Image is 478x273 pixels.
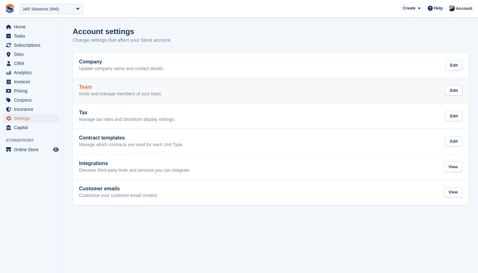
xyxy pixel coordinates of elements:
[79,91,162,97] p: Invite and manage members of your team.
[14,123,52,132] span: Capital
[3,86,60,95] a: menu
[3,68,60,77] a: menu
[3,59,60,68] a: menu
[3,50,60,59] a: menu
[73,154,469,180] a: Integrations Discover third-party tools and services you can integrate. View
[445,60,462,70] div: Edit
[14,68,52,77] span: Analytics
[73,78,469,103] a: Team Invite and manage members of your team. Edit
[445,136,462,147] div: Edit
[14,96,52,104] span: Coupons
[73,27,134,36] h1: Account settings
[456,5,472,12] span: Account
[6,137,63,144] span: Storefront
[444,187,462,198] div: View
[449,5,455,11] img: Tom Huddleston
[14,114,52,123] span: Settings
[22,6,59,12] div: J&R Solutions (946)
[3,22,60,31] a: menu
[434,5,443,11] span: Help
[14,145,52,154] span: Online Store
[73,129,469,154] a: Contract templates Manage which contracts are used for each Unit Type. Edit
[445,111,462,121] div: Edit
[79,84,162,90] h2: Team
[79,186,158,192] h2: Customer emails
[79,161,191,166] h2: Integrations
[14,77,52,86] span: Invoices
[14,32,52,40] span: Tasks
[14,59,52,68] span: CRM
[3,77,60,86] a: menu
[79,193,158,199] p: Customise your customer email content.
[3,32,60,40] a: menu
[14,50,52,59] span: Sites
[52,146,60,153] a: Preview store
[79,59,164,65] h2: Company
[73,53,469,78] a: Company Update company name and contact details. Edit
[73,37,171,44] p: Change settings that affect your Stora account.
[3,96,60,104] a: menu
[3,105,60,114] a: menu
[79,142,183,148] p: Manage which contracts are used for each Unit Type.
[79,110,175,116] h2: Tax
[79,168,191,173] p: Discover third-party tools and services you can integrate.
[14,86,52,95] span: Pricing
[3,123,60,132] a: menu
[3,145,60,154] a: menu
[445,86,462,96] div: Edit
[79,135,183,141] h2: Contract templates
[3,41,60,50] a: menu
[73,180,469,205] a: Customer emails Customise your customer email content. View
[73,104,469,129] a: Tax Manage tax rates and Storefront display settings. Edit
[14,22,52,31] span: Home
[403,5,415,11] span: Create
[3,114,60,123] a: menu
[14,41,52,50] span: Subscriptions
[5,4,15,13] img: stora-icon-8386f47178a22dfd0bd8f6a31ec36ba5ce8667c1dd55bd0f319d3a0aa187defe.svg
[444,162,462,172] div: View
[79,117,175,122] p: Manage tax rates and Storefront display settings.
[79,66,164,72] p: Update company name and contact details.
[14,105,52,114] span: Insurance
